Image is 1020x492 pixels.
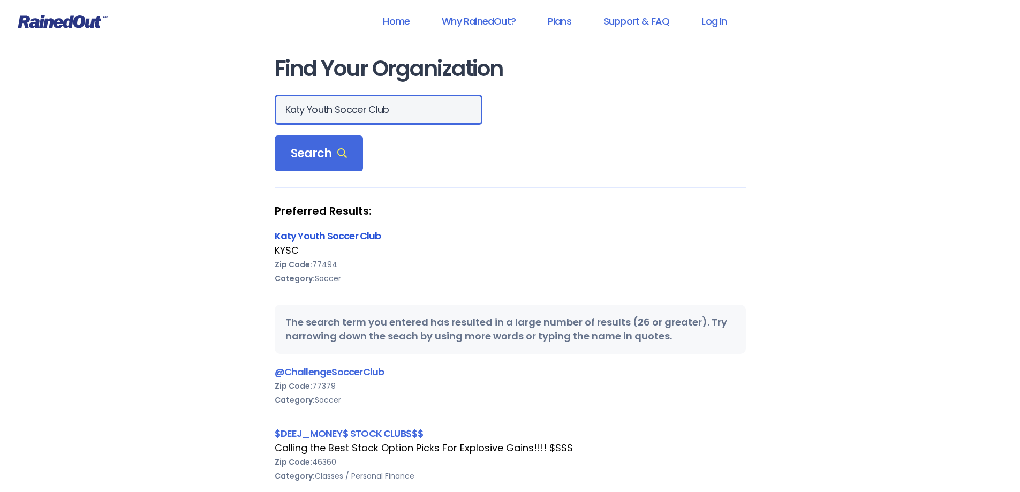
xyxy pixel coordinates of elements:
[275,426,746,441] div: $DEEJ_MONEY$ STOCK CLUB$$$
[275,457,312,467] b: Zip Code:
[275,271,746,285] div: Soccer
[428,9,530,33] a: Why RainedOut?
[275,379,746,393] div: 77379
[275,244,746,258] div: KYSC
[275,427,424,440] a: $DEEJ_MONEY$ STOCK CLUB$$$
[590,9,683,33] a: Support & FAQ
[275,381,312,391] b: Zip Code:
[275,258,746,271] div: 77494
[275,365,746,379] div: @ChallengeSoccerClub
[275,455,746,469] div: 46360
[275,305,746,354] div: The search term you entered has resulted in a large number of results (26 or greater). Try narrow...
[275,229,746,243] div: Katy Youth Soccer Club
[275,259,312,270] b: Zip Code:
[291,146,347,161] span: Search
[687,9,741,33] a: Log In
[275,95,482,125] input: Search Orgs…
[275,471,315,481] b: Category:
[534,9,585,33] a: Plans
[275,229,381,243] a: Katy Youth Soccer Club
[275,365,384,379] a: @ChallengeSoccerClub
[275,469,746,483] div: Classes / Personal Finance
[275,441,746,455] div: Calling the Best Stock Option Picks For Explosive Gains!!!! $$$$
[275,57,746,81] h1: Find Your Organization
[369,9,424,33] a: Home
[275,204,746,218] strong: Preferred Results:
[275,393,746,407] div: Soccer
[275,395,315,405] b: Category:
[275,273,315,284] b: Category:
[275,135,364,172] div: Search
